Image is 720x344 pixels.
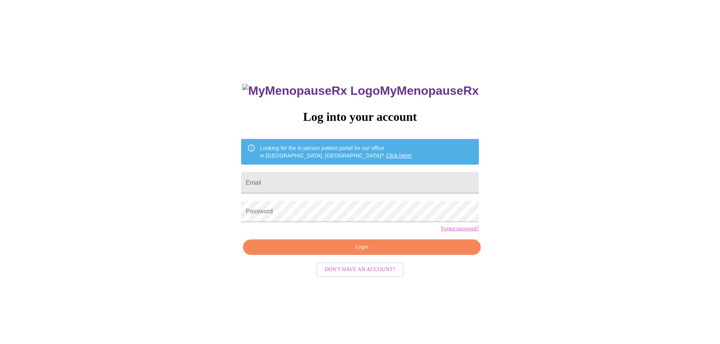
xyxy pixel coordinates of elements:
h3: Log into your account [241,110,478,124]
h3: MyMenopauseRx [242,84,479,98]
a: Click here! [386,153,412,159]
span: Don't have an account? [325,265,395,275]
img: MyMenopauseRx Logo [242,84,380,98]
button: Don't have an account? [316,262,404,277]
span: Login [252,242,472,252]
a: Don't have an account? [314,266,406,272]
a: Forgot password? [441,226,479,232]
div: Looking for the in person patient portal for our office in [GEOGRAPHIC_DATA], [GEOGRAPHIC_DATA]? [260,141,412,162]
button: Login [243,239,480,255]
